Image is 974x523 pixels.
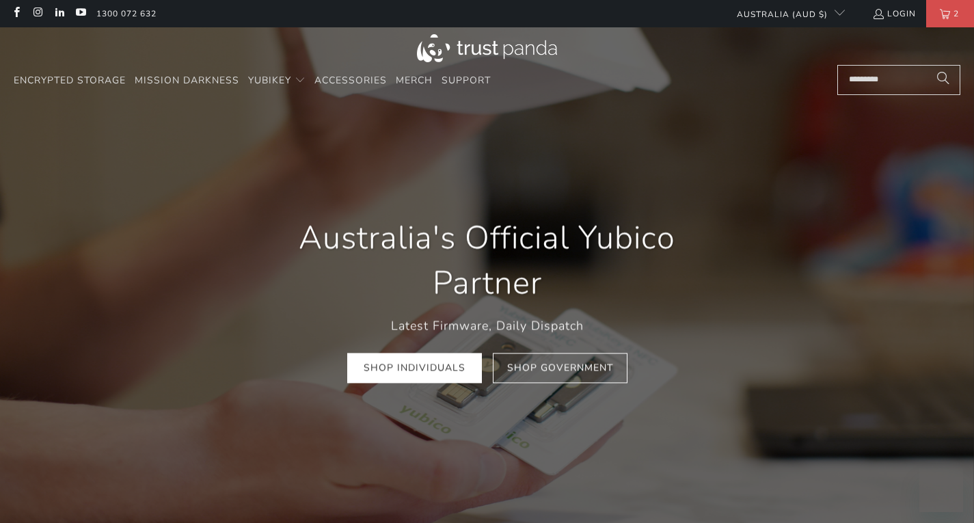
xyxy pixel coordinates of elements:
a: Accessories [314,65,387,97]
a: 1300 072 632 [96,6,157,21]
img: Trust Panda Australia [417,34,557,62]
p: Latest Firmware, Daily Dispatch [262,316,713,336]
a: Shop Government [493,353,627,384]
span: Merch [396,74,433,87]
a: Support [442,65,491,97]
iframe: Button to launch messaging window [919,468,963,512]
button: Search [926,65,960,95]
a: Encrypted Storage [14,65,126,97]
a: Mission Darkness [135,65,239,97]
a: Merch [396,65,433,97]
a: Login [872,6,916,21]
span: YubiKey [248,74,291,87]
summary: YubiKey [248,65,306,97]
a: Trust Panda Australia on Instagram [31,8,43,19]
a: Shop Individuals [347,353,482,384]
span: Encrypted Storage [14,74,126,87]
nav: Translation missing: en.navigation.header.main_nav [14,65,491,97]
a: Trust Panda Australia on Facebook [10,8,22,19]
a: Trust Panda Australia on LinkedIn [53,8,65,19]
span: Mission Darkness [135,74,239,87]
input: Search... [837,65,960,95]
h1: Australia's Official Yubico Partner [262,216,713,306]
span: Accessories [314,74,387,87]
a: Trust Panda Australia on YouTube [75,8,86,19]
span: Support [442,74,491,87]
